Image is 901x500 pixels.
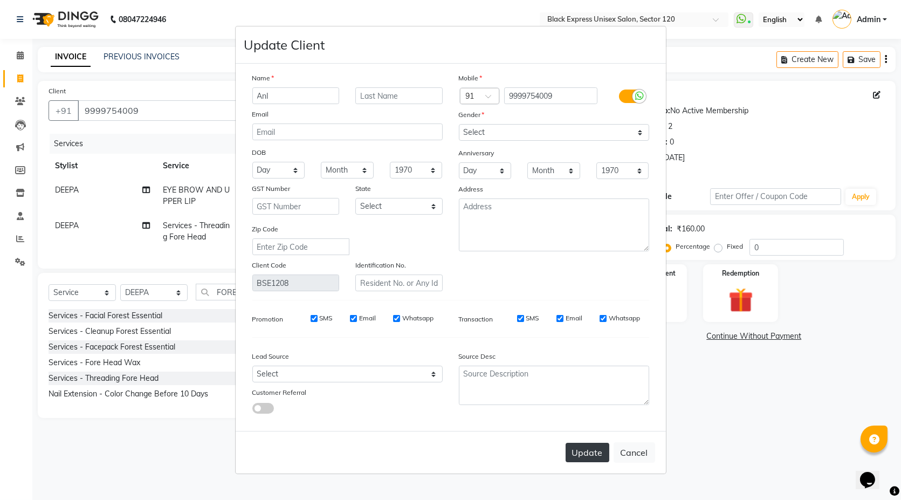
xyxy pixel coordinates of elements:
[355,87,443,104] input: Last Name
[459,184,484,194] label: Address
[609,313,640,323] label: Whatsapp
[252,314,284,324] label: Promotion
[566,443,609,462] button: Update
[459,110,485,120] label: Gender
[252,109,269,119] label: Email
[459,352,496,361] label: Source Desc
[252,261,287,270] label: Client Code
[252,388,307,398] label: Customer Referral
[244,35,325,54] h4: Update Client
[320,313,333,323] label: SMS
[355,261,406,270] label: Identification No.
[252,352,290,361] label: Lead Source
[459,314,493,324] label: Transaction
[355,184,371,194] label: State
[504,87,597,104] input: Mobile
[459,73,483,83] label: Mobile
[614,442,655,463] button: Cancel
[252,198,340,215] input: GST Number
[252,275,340,291] input: Client Code
[526,313,539,323] label: SMS
[252,148,266,157] label: DOB
[252,73,274,83] label: Name
[252,124,443,140] input: Email
[402,313,434,323] label: Whatsapp
[459,148,494,158] label: Anniversary
[566,313,582,323] label: Email
[359,313,376,323] label: Email
[355,275,443,291] input: Resident No. or Any Id
[252,184,291,194] label: GST Number
[252,238,349,255] input: Enter Zip Code
[252,87,340,104] input: First Name
[856,457,890,489] iframe: chat widget
[252,224,279,234] label: Zip Code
